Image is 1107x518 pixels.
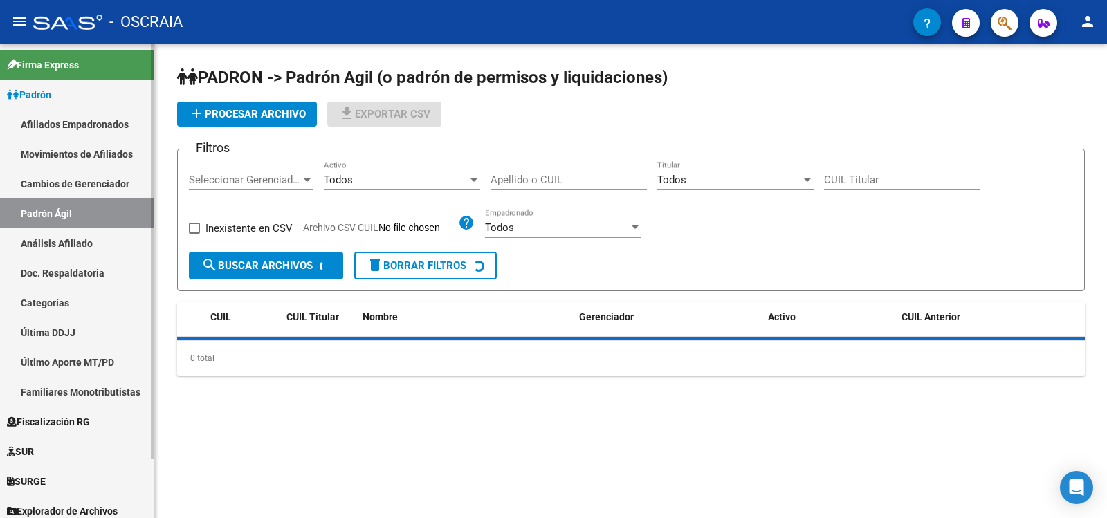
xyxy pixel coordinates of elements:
mat-icon: file_download [338,105,355,122]
span: Todos [485,221,514,234]
datatable-header-cell: Gerenciador [574,302,762,332]
span: Exportar CSV [338,108,430,120]
span: Fiscalización RG [7,414,90,429]
span: Firma Express [7,57,79,73]
div: 0 total [177,341,1085,376]
mat-icon: search [201,257,218,273]
span: CUIL [210,311,231,322]
mat-icon: person [1079,13,1096,30]
datatable-header-cell: Activo [762,302,896,332]
span: PADRON -> Padrón Agil (o padrón de permisos y liquidaciones) [177,68,668,87]
span: Todos [324,174,353,186]
button: Procesar archivo [177,102,317,127]
span: Inexistente en CSV [205,220,293,237]
button: Buscar Archivos [189,252,343,279]
span: Seleccionar Gerenciador [189,174,301,186]
span: CUIL Anterior [902,311,960,322]
span: Gerenciador [579,311,634,322]
span: Buscar Archivos [201,259,313,272]
span: SURGE [7,474,46,489]
span: SUR [7,444,34,459]
datatable-header-cell: CUIL Titular [281,302,357,332]
span: Todos [657,174,686,186]
span: Nombre [363,311,398,322]
span: Procesar archivo [188,108,306,120]
mat-icon: delete [367,257,383,273]
div: Open Intercom Messenger [1060,471,1093,504]
span: Activo [768,311,796,322]
mat-icon: menu [11,13,28,30]
span: - OSCRAIA [109,7,183,37]
mat-icon: help [458,214,475,231]
span: CUIL Titular [286,311,339,322]
button: Borrar Filtros [354,252,497,279]
mat-icon: add [188,105,205,122]
h3: Filtros [189,138,237,158]
span: Archivo CSV CUIL [303,222,378,233]
span: Padrón [7,87,51,102]
input: Archivo CSV CUIL [378,222,458,234]
datatable-header-cell: Nombre [357,302,574,332]
datatable-header-cell: CUIL [205,302,281,332]
datatable-header-cell: CUIL Anterior [896,302,1085,332]
button: Exportar CSV [327,102,441,127]
span: Borrar Filtros [367,259,466,272]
